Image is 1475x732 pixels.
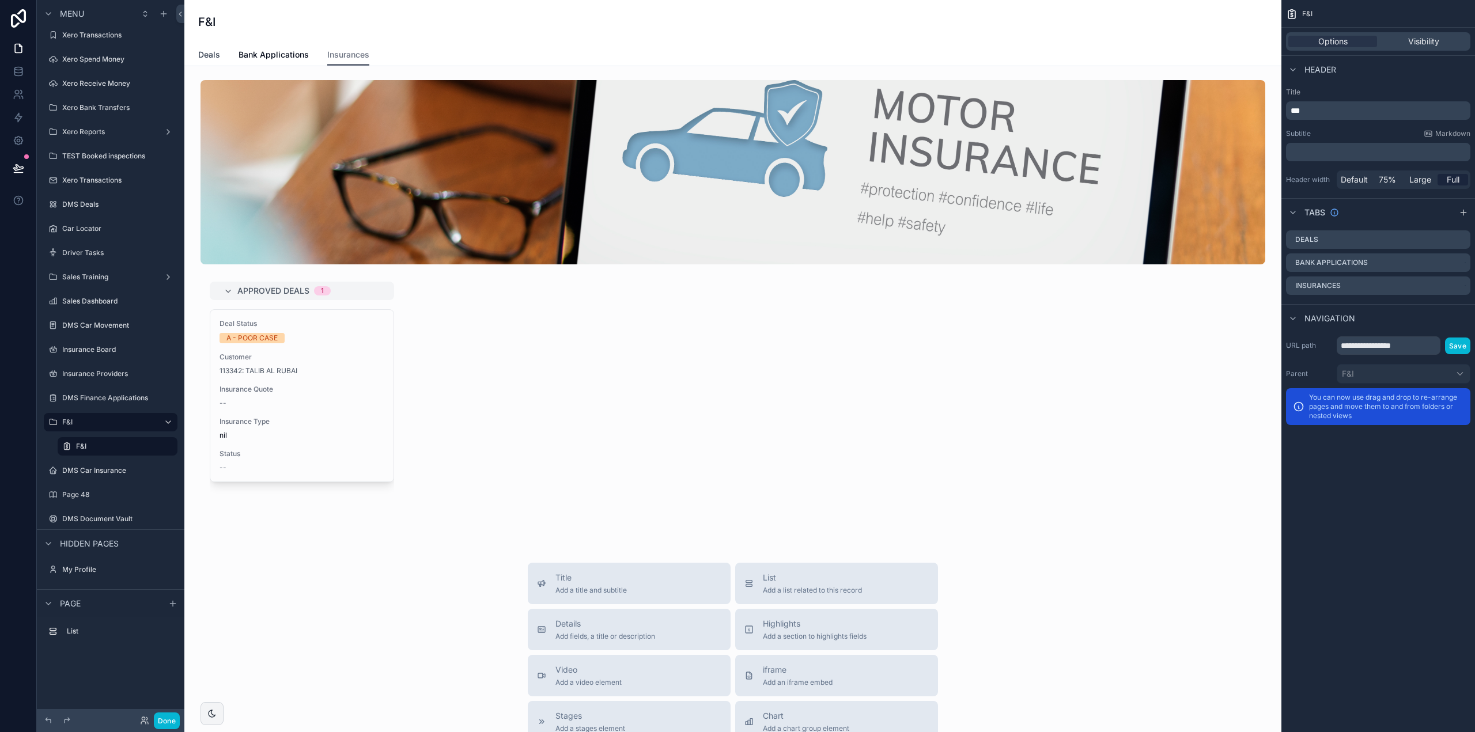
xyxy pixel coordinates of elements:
label: Subtitle [1286,129,1311,138]
button: Save [1445,337,1470,354]
label: Insurances [1295,281,1341,290]
span: Bank Applications [239,49,309,60]
a: Insurance Board [44,340,177,359]
span: Header [1304,64,1336,75]
a: Xero Bank Transfers [44,98,177,117]
label: Sales Dashboard [62,297,175,306]
label: Page 48 [62,490,175,499]
span: Visibility [1408,36,1439,47]
a: Sales Training [44,268,177,286]
a: Markdown [1424,129,1470,138]
a: My Profile [44,560,177,579]
span: Title [555,572,627,583]
button: F&I [1337,364,1470,384]
label: Xero Transactions [62,31,175,40]
label: F&I [76,442,171,451]
label: DMS Car Insurance [62,466,175,475]
button: Done [154,712,180,729]
span: Large [1409,174,1431,185]
span: Default [1341,174,1368,185]
a: Driver Tasks [44,244,177,262]
a: TEST Booked inspections [44,147,177,165]
div: scrollable content [37,617,184,652]
span: Highlights [763,618,867,629]
label: URL path [1286,341,1332,350]
p: You can now use drag and drop to re-arrange pages and move them to and from folders or nested views [1309,393,1463,420]
span: Add a section to highlights fields [763,632,867,641]
span: Chart [763,710,849,722]
label: DMS Document Vault [62,514,175,524]
label: Car Locator [62,224,175,233]
label: Xero Transactions [62,176,175,185]
span: Full [1447,174,1459,185]
span: Add fields, a title or description [555,632,655,641]
a: Car Locator [44,219,177,238]
label: Xero Bank Transfers [62,103,175,112]
a: Deals [198,44,220,67]
label: Xero Receive Money [62,79,175,88]
label: F&I [62,418,154,427]
label: DMS Car Movement [62,321,175,330]
label: Bank Applications [1295,258,1368,267]
label: Deals [1295,235,1318,244]
a: Page 48 [44,486,177,504]
label: Insurance Providers [62,369,175,378]
span: Options [1318,36,1348,47]
span: Menu [60,8,84,20]
button: VideoAdd a video element [528,655,731,696]
a: Bank Applications [239,44,309,67]
span: Add a title and subtitle [555,586,627,595]
span: iframe [763,664,833,676]
a: Xero Transactions [44,171,177,189]
span: Tabs [1304,207,1325,218]
label: TEST Booked inspections [62,151,175,161]
a: DMS Document Vault [44,510,177,528]
label: DMS Deals [62,200,175,209]
span: Add an iframe embed [763,678,833,687]
span: Add a video element [555,678,622,687]
button: TitleAdd a title and subtitle [528,563,731,604]
span: Video [555,664,622,676]
a: DMS Finance Applications [44,389,177,407]
span: Stages [555,710,625,722]
button: DetailsAdd fields, a title or description [528,609,731,650]
a: DMS Deals [44,195,177,214]
label: Xero Spend Money [62,55,175,64]
label: Parent [1286,369,1332,378]
label: My Profile [62,565,175,574]
span: F&I [1342,368,1354,380]
a: DMS Car Movement [44,316,177,335]
div: scrollable content [1286,101,1470,120]
button: ListAdd a list related to this record [735,563,938,604]
span: Add a list related to this record [763,586,862,595]
a: Insurance Providers [44,365,177,383]
label: DMS Finance Applications [62,393,175,403]
span: Navigation [1304,313,1355,324]
button: iframeAdd an iframe embed [735,655,938,696]
label: Insurance Board [62,345,175,354]
a: Insurances [327,44,369,66]
span: Insurances [327,49,369,60]
span: Deals [198,49,220,60]
a: Xero Spend Money [44,50,177,69]
label: Header width [1286,175,1332,184]
a: F&I [58,437,177,456]
span: Hidden pages [60,538,119,549]
span: Markdown [1435,129,1470,138]
span: List [763,572,862,583]
span: F&I [1302,9,1313,18]
a: F&I [44,413,177,431]
label: Xero Reports [62,127,159,136]
h1: F&I [198,14,215,30]
button: HighlightsAdd a section to highlights fields [735,609,938,650]
a: Sales Dashboard [44,292,177,310]
label: Title [1286,88,1470,97]
div: scrollable content [1286,143,1470,161]
label: Sales Training [62,272,159,282]
label: Driver Tasks [62,248,175,257]
span: 75% [1379,174,1396,185]
a: Xero Reports [44,123,177,141]
a: Xero Receive Money [44,74,177,93]
label: List [67,627,173,636]
span: Page [60,598,81,609]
